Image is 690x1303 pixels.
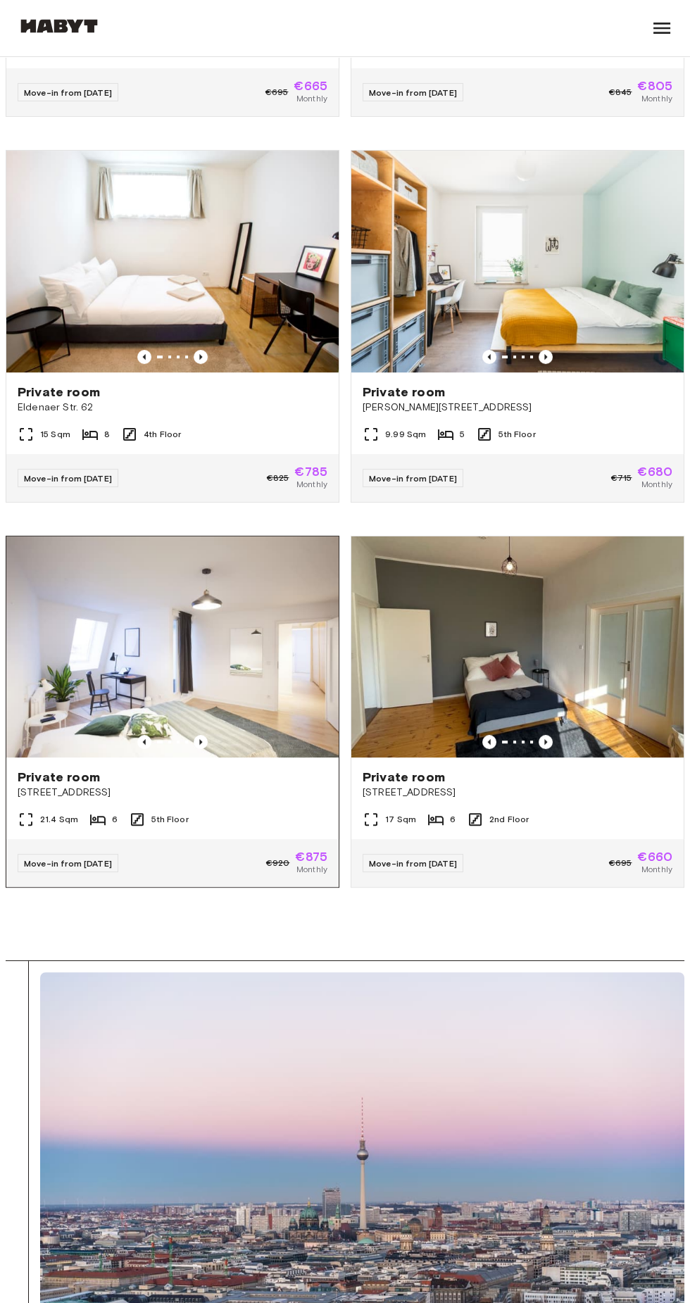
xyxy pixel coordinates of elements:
[18,786,327,800] span: [STREET_ADDRESS]
[137,350,151,364] button: Previous image
[363,384,445,401] span: Private room
[194,735,208,749] button: Previous image
[18,384,100,401] span: Private room
[369,473,457,484] span: Move-in from [DATE]
[482,735,496,749] button: Previous image
[637,465,672,478] span: €680
[363,769,445,786] span: Private room
[296,92,327,105] span: Monthly
[641,92,672,105] span: Monthly
[637,850,672,863] span: €660
[351,151,684,372] img: Marketing picture of unit DE-01-08-020-03Q
[267,472,289,484] span: €825
[6,150,339,503] a: Marketing picture of unit DE-01-012-001-04HPrevious imagePrevious imagePrivate roomEldenaer Str. ...
[24,858,112,869] span: Move-in from [DATE]
[351,536,684,758] img: Marketing picture of unit DE-01-030-05H
[641,863,672,876] span: Monthly
[296,863,327,876] span: Monthly
[351,536,684,888] a: Marketing picture of unit DE-01-030-05HPrevious imagePrevious imagePrivate room[STREET_ADDRESS]17...
[137,735,151,749] button: Previous image
[460,428,465,441] span: 5
[112,813,118,826] span: 6
[385,428,426,441] span: 9.99 Sqm
[385,813,416,826] span: 17 Sqm
[6,536,339,888] a: Marketing picture of unit DE-01-046-001-05HPrevious imagePrevious imagePrivate room[STREET_ADDRES...
[363,401,672,415] span: [PERSON_NAME][STREET_ADDRESS]
[24,473,112,484] span: Move-in from [DATE]
[18,769,100,786] span: Private room
[369,87,457,98] span: Move-in from [DATE]
[194,350,208,364] button: Previous image
[294,80,327,92] span: €665
[265,86,289,99] span: €695
[17,19,101,33] img: Habyt
[144,428,181,441] span: 4th Floor
[539,735,553,749] button: Previous image
[482,350,496,364] button: Previous image
[6,151,339,372] img: Marketing picture of unit DE-01-012-001-04H
[450,813,456,826] span: 6
[295,850,327,863] span: €875
[296,478,327,491] span: Monthly
[363,786,672,800] span: [STREET_ADDRESS]
[641,478,672,491] span: Monthly
[369,858,457,869] span: Move-in from [DATE]
[6,536,339,758] img: Marketing picture of unit DE-01-046-001-05H
[489,813,529,826] span: 2nd Floor
[609,86,632,99] span: €845
[40,813,78,826] span: 21.4 Sqm
[24,87,112,98] span: Move-in from [DATE]
[539,350,553,364] button: Previous image
[498,428,535,441] span: 5th Floor
[294,465,327,478] span: €785
[637,80,672,92] span: €805
[609,857,632,869] span: €695
[266,857,290,869] span: €920
[151,813,188,826] span: 5th Floor
[611,472,632,484] span: €715
[18,401,327,415] span: Eldenaer Str. 62
[40,428,70,441] span: 15 Sqm
[104,428,110,441] span: 8
[351,150,684,503] a: Marketing picture of unit DE-01-08-020-03QPrevious imagePrevious imagePrivate room[PERSON_NAME][S...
